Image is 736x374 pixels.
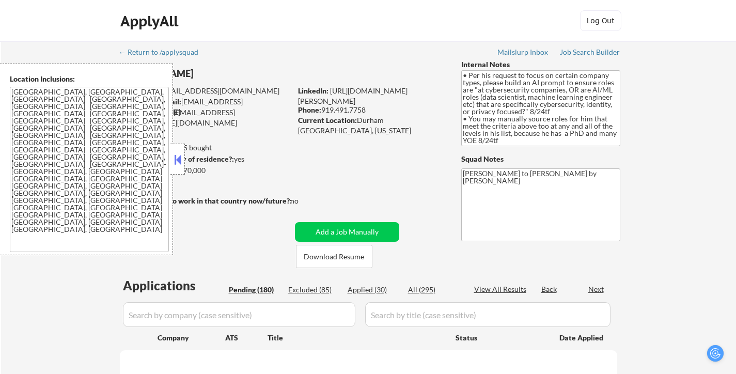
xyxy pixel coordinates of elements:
div: Durham [GEOGRAPHIC_DATA], [US_STATE] [298,115,444,135]
div: ← Return to /applysquad [119,49,208,56]
div: [EMAIL_ADDRESS][PERSON_NAME][DOMAIN_NAME] [120,107,291,128]
div: ApplyAll [120,12,181,30]
div: Applied (30) [348,285,399,295]
strong: Phone: [298,105,321,114]
input: Search by company (case sensitive) [123,302,355,327]
a: [URL][DOMAIN_NAME][PERSON_NAME] [298,86,408,105]
div: Company [158,333,225,343]
div: 919.491.7758 [298,105,444,115]
div: [PERSON_NAME] [120,67,332,80]
input: Search by title (case sensitive) [365,302,610,327]
button: Download Resume [296,245,372,268]
button: Log Out [580,10,621,31]
div: Title [268,333,446,343]
a: Job Search Builder [560,48,620,58]
div: yes [119,154,288,164]
div: no [290,196,320,206]
div: Location Inclusions: [10,74,169,84]
div: Pending (180) [229,285,280,295]
div: Next [588,284,605,294]
div: Date Applied [559,333,605,343]
div: 30 sent / 205 bought [119,143,291,153]
div: [EMAIL_ADDRESS][DOMAIN_NAME] [120,97,291,117]
div: $170,000 [119,165,291,176]
div: All (295) [408,285,460,295]
strong: LinkedIn: [298,86,328,95]
div: Applications [123,279,225,292]
div: Job Search Builder [560,49,620,56]
div: Status [456,328,544,347]
strong: Will need Visa to work in that country now/future?: [120,196,292,205]
div: Excluded (85) [288,285,340,295]
div: Squad Notes [461,154,620,164]
a: Mailslurp Inbox [497,48,549,58]
a: ← Return to /applysquad [119,48,208,58]
div: View All Results [474,284,529,294]
div: Back [541,284,558,294]
strong: Current Location: [298,116,357,124]
button: Add a Job Manually [295,222,399,242]
div: ATS [225,333,268,343]
div: Internal Notes [461,59,620,70]
div: [EMAIL_ADDRESS][DOMAIN_NAME] [120,86,291,96]
div: Mailslurp Inbox [497,49,549,56]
